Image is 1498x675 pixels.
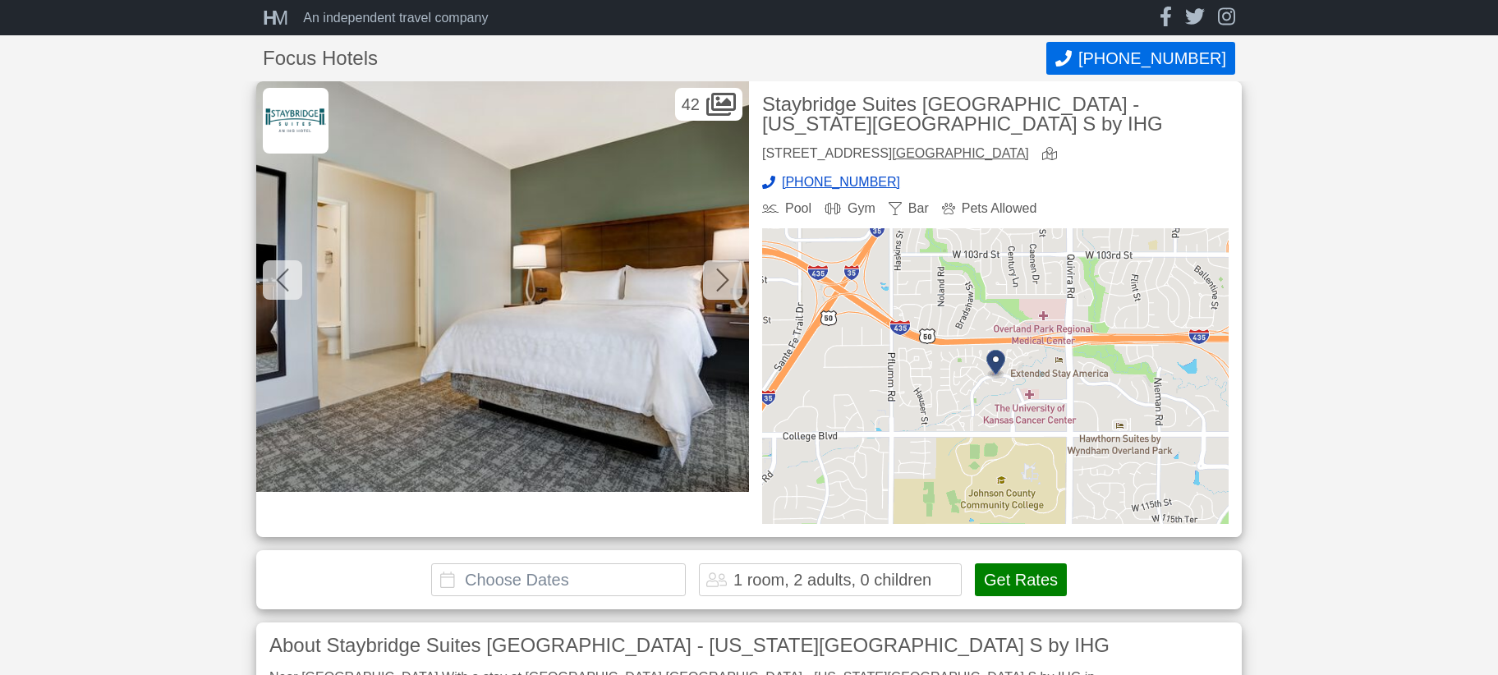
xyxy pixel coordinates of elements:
[762,147,1029,163] div: [STREET_ADDRESS]
[762,94,1229,134] h2: Staybridge Suites [GEOGRAPHIC_DATA] - [US_STATE][GEOGRAPHIC_DATA] S by IHG
[825,202,875,215] div: Gym
[263,88,329,154] img: Focus Hotels
[1218,7,1235,29] a: instagram
[1042,147,1064,163] a: view map
[256,81,749,492] img: Room
[733,572,931,588] div: 1 room, 2 adults, 0 children
[431,563,686,596] input: Choose Dates
[975,563,1067,596] button: Get Rates
[269,636,1229,655] h3: About Staybridge Suites [GEOGRAPHIC_DATA] - [US_STATE][GEOGRAPHIC_DATA] S by IHG
[303,11,488,25] div: An independent travel company
[889,202,929,215] div: Bar
[272,7,283,29] span: M
[1185,7,1205,29] a: twitter
[942,202,1037,215] div: Pets Allowed
[263,48,1046,68] h1: Focus Hotels
[675,88,742,121] div: 42
[263,7,272,29] span: H
[892,146,1029,160] a: [GEOGRAPHIC_DATA]
[1046,42,1235,75] button: Call
[762,228,1229,524] img: map
[1078,49,1226,68] span: [PHONE_NUMBER]
[263,8,296,28] a: HM
[762,202,811,215] div: Pool
[782,176,900,189] span: [PHONE_NUMBER]
[1160,7,1172,29] a: facebook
